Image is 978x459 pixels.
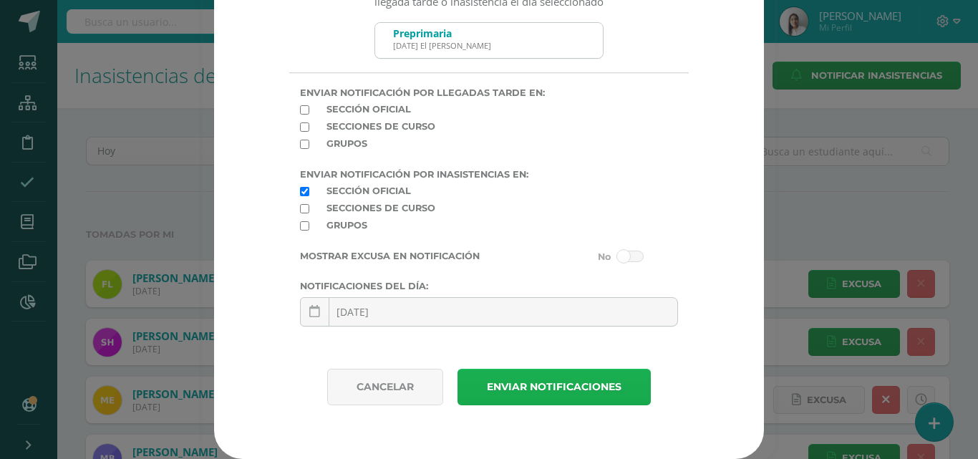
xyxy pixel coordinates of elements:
label: Sección oficial [326,185,411,197]
label: Mostrar excusa en notificación [294,251,554,261]
div: [DATE] El [PERSON_NAME] [393,40,491,51]
input: ¿Asistió? [300,221,309,231]
label: Enviar notificación por inasistencias en: [300,169,678,180]
label: Secciones de curso [326,203,435,214]
label: Enviar notificación por llegadas tarde en: [300,87,678,98]
label: Notificaciones del día: [300,281,678,291]
input: ¿Asistió? [300,122,309,132]
input: ¿Asistió? [300,204,309,213]
a: Cancelar [327,369,443,405]
label: Secciones de Curso [326,121,435,132]
label: Grupos [326,220,367,231]
input: ¿Asistió? [300,105,309,115]
input: ¿Asistió? [300,187,309,196]
label: Grupos [326,138,367,150]
label: Sección Oficial [326,104,411,115]
input: Fecha [301,298,677,326]
div: Preprimaria [393,26,491,40]
input: Busca un grado o nivel aquí... [375,23,603,58]
button: Enviar notificaciones [457,369,651,405]
input: ¿Asistió? [300,140,309,149]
